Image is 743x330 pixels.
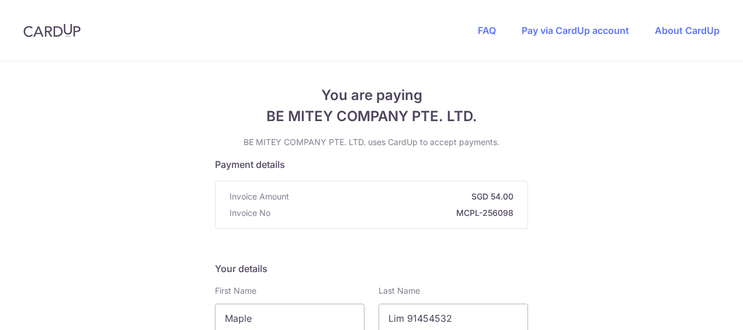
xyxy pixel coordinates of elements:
span: Invoice Amount [230,191,289,202]
h5: Your details [215,262,528,276]
strong: SGD 54.00 [294,191,513,202]
label: Last Name [379,285,420,297]
span: You are paying [215,85,528,106]
a: Pay via CardUp account [522,25,629,36]
span: BE MITEY COMPANY PTE. LTD. [215,106,528,127]
span: Invoice No [230,207,270,219]
img: CardUp [23,23,81,37]
h5: Payment details [215,157,528,171]
label: First Name [215,285,256,297]
p: BE MITEY COMPANY PTE. LTD. uses CardUp to accept payments. [215,136,528,148]
strong: MCPL-256098 [275,207,513,219]
a: About CardUp [655,25,720,36]
a: FAQ [478,25,496,36]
